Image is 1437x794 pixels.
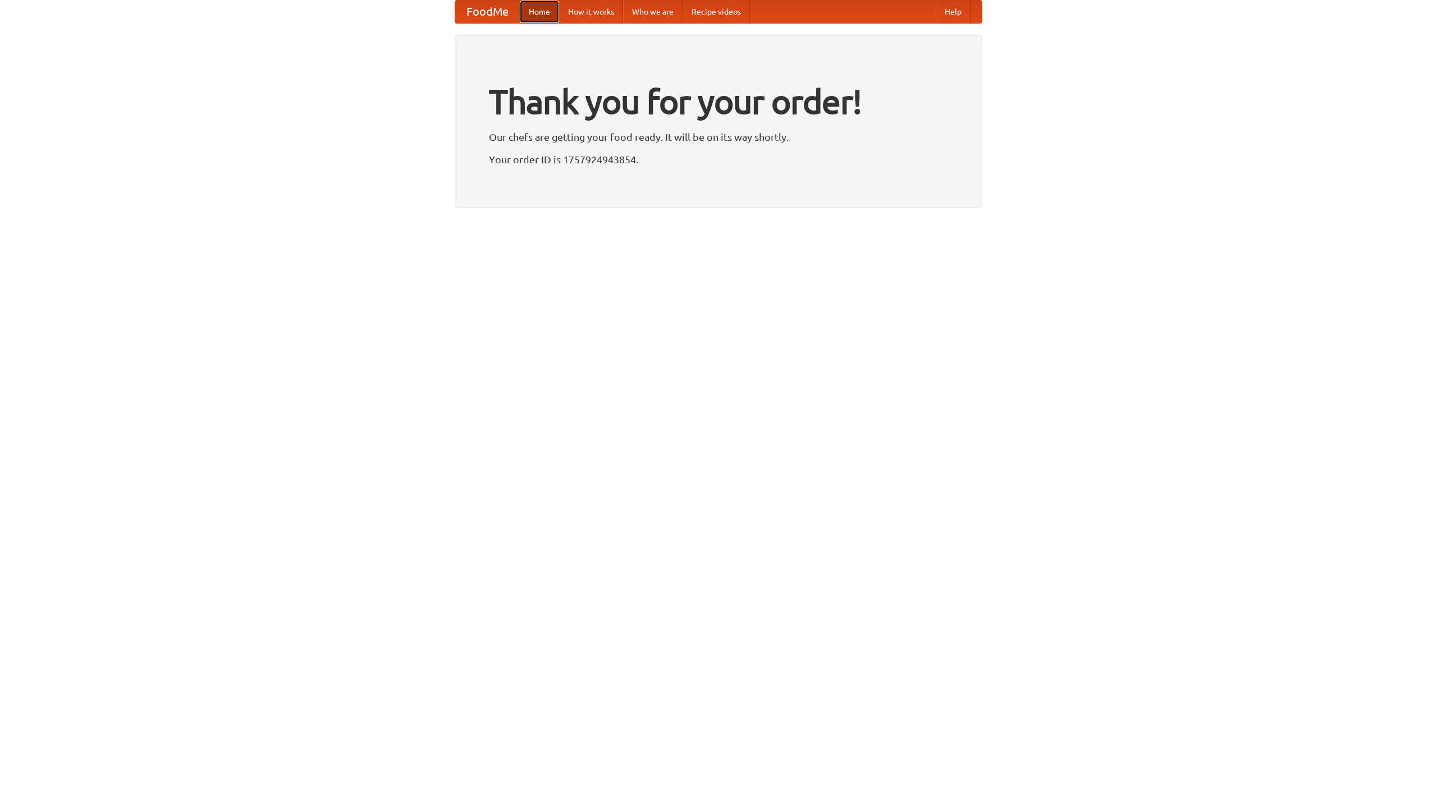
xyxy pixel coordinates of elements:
[559,1,623,23] a: How it works
[489,151,948,168] p: Your order ID is 1757924943854.
[455,1,520,23] a: FoodMe
[489,128,948,145] p: Our chefs are getting your food ready. It will be on its way shortly.
[936,1,971,23] a: Help
[623,1,683,23] a: Who we are
[489,75,948,128] h1: Thank you for your order!
[683,1,750,23] a: Recipe videos
[520,1,559,23] a: Home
